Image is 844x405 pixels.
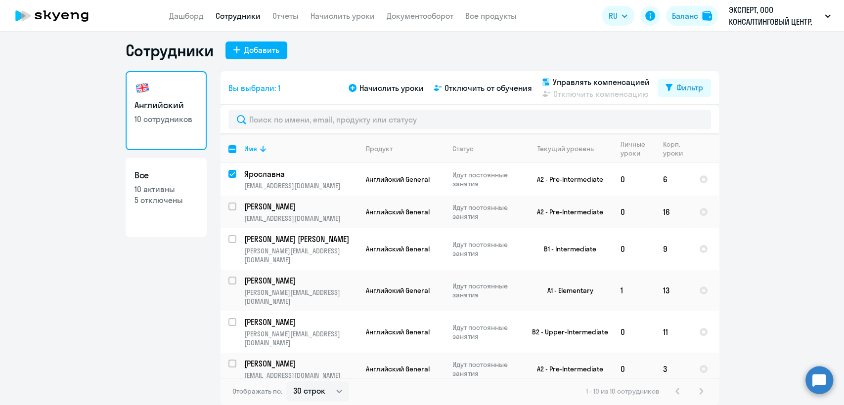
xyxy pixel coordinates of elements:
td: 1 [613,270,655,311]
p: [PERSON_NAME] [PERSON_NAME] [244,234,356,244]
div: Продукт [366,144,444,153]
td: 0 [613,163,655,196]
td: 0 [613,353,655,385]
h3: Все [134,169,198,182]
button: Балансbalance [666,6,718,26]
td: A2 - Pre-Intermediate [521,196,613,228]
a: Английский10 сотрудников [126,71,207,150]
td: A2 - Pre-Intermediate [521,163,613,196]
td: 0 [613,196,655,228]
span: 1 - 10 из 10 сотрудников [586,387,660,396]
div: Личные уроки [621,140,648,158]
p: [EMAIL_ADDRESS][DOMAIN_NAME] [244,371,357,380]
a: Все10 активны5 отключены [126,158,207,237]
p: [EMAIL_ADDRESS][DOMAIN_NAME] [244,214,357,223]
div: Личные уроки [621,140,655,158]
button: Добавить [225,41,287,59]
p: [EMAIL_ADDRESS][DOMAIN_NAME] [244,181,357,190]
p: 10 сотрудников [134,114,198,124]
span: Английский General [366,244,430,253]
p: [PERSON_NAME][EMAIL_ADDRESS][DOMAIN_NAME] [244,329,357,347]
td: B1 - Intermediate [521,228,613,270]
div: Статус [452,144,474,153]
span: Английский General [366,327,430,336]
a: [PERSON_NAME] [244,201,357,212]
td: B2 - Upper-Intermediate [521,311,613,353]
p: Идут постоянные занятия [452,170,520,188]
p: [PERSON_NAME][EMAIL_ADDRESS][DOMAIN_NAME] [244,288,357,306]
div: Корп. уроки [663,140,691,158]
a: Ярославна [244,168,357,179]
span: RU [609,10,618,22]
p: Идут постоянные занятия [452,282,520,299]
span: Отображать по: [232,387,282,396]
a: Дашборд [169,11,204,21]
a: [PERSON_NAME] [PERSON_NAME] [244,234,357,244]
div: Имя [244,144,357,153]
button: ЭКСПЕРТ, ООО КОНСАЛТИНГОВЫЙ ЦЕНТР, ПРЕД [724,4,836,28]
p: [PERSON_NAME] [244,358,356,369]
a: [PERSON_NAME] [244,317,357,327]
a: [PERSON_NAME] [244,275,357,286]
p: Идут постоянные занятия [452,240,520,258]
td: 9 [655,228,691,270]
div: Фильтр [676,81,703,93]
button: RU [602,6,634,26]
div: Имя [244,144,257,153]
td: 0 [613,311,655,353]
td: 6 [655,163,691,196]
p: ЭКСПЕРТ, ООО КОНСАЛТИНГОВЫЙ ЦЕНТР, ПРЕД [729,4,821,28]
td: 3 [655,353,691,385]
p: Ярославна [244,168,356,179]
a: Отчеты [272,11,299,21]
td: 13 [655,270,691,311]
td: 0 [613,228,655,270]
div: Корп. уроки [663,140,684,158]
p: Идут постоянные занятия [452,203,520,221]
img: english [134,80,150,96]
p: 10 активны [134,184,198,195]
p: [PERSON_NAME][EMAIL_ADDRESS][DOMAIN_NAME] [244,246,357,264]
div: Продукт [366,144,393,153]
span: Вы выбрали: 1 [228,82,280,94]
h1: Сотрудники [126,40,214,60]
div: Добавить [244,44,279,56]
div: Текущий уровень [529,144,612,153]
p: [PERSON_NAME] [244,275,356,286]
span: Английский General [366,286,430,295]
div: Статус [452,144,520,153]
p: [PERSON_NAME] [244,201,356,212]
td: A2 - Pre-Intermediate [521,353,613,385]
span: Отключить от обучения [444,82,532,94]
td: A1 - Elementary [521,270,613,311]
p: [PERSON_NAME] [244,317,356,327]
a: Документооборот [387,11,453,21]
a: Начислить уроки [311,11,375,21]
a: [PERSON_NAME] [244,358,357,369]
td: 11 [655,311,691,353]
input: Поиск по имени, email, продукту или статусу [228,110,711,129]
img: balance [702,11,712,21]
span: Управлять компенсацией [553,76,650,88]
h3: Английский [134,99,198,112]
a: Сотрудники [216,11,261,21]
a: Все продукты [465,11,517,21]
p: Идут постоянные занятия [452,323,520,341]
span: Английский General [366,364,430,373]
p: 5 отключены [134,195,198,205]
p: Идут постоянные занятия [452,360,520,378]
span: Начислить уроки [359,82,424,94]
button: Фильтр [658,79,711,97]
div: Баланс [672,10,698,22]
span: Английский General [366,175,430,184]
span: Английский General [366,207,430,216]
div: Текущий уровень [537,144,594,153]
td: 16 [655,196,691,228]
